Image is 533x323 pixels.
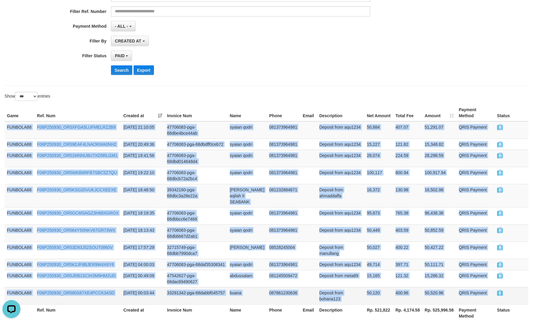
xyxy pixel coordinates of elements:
[365,104,393,121] th: Net Amount
[267,207,300,224] td: 081373964981
[111,36,149,46] button: CREATED AT
[457,304,495,321] th: Payment Method
[495,104,528,121] th: Status
[37,142,116,147] a: F06P250930_OR59EAF4LNAOKMA0NH2
[134,65,154,75] button: Export
[5,224,35,242] td: FUNBOLA88
[115,39,141,43] span: CREATED AT
[317,287,365,304] td: Deposit from bohana123
[497,125,503,130] span: PAID
[37,273,116,278] a: F06P250930_OR5JRB1SCIH3M9HM2UD
[422,121,456,139] td: 51,291.07
[15,92,38,101] select: Showentries
[497,291,503,296] span: PAID
[317,242,365,259] td: Deposit from manullang
[317,150,365,167] td: Deposit from aqu1234
[497,245,503,250] span: PAID
[317,121,365,139] td: Deposit from aqu1234
[227,287,267,304] td: buana
[121,242,165,259] td: [DATE] 17:57:29
[37,290,115,295] a: F06P250930_OR580S67XE4PCCK34SD
[497,274,503,279] span: PAID
[422,184,456,207] td: 16,502.98
[115,24,128,29] span: - ALL -
[422,287,456,304] td: 50,520.96
[37,228,116,233] a: F06P250930_OR564Y50NKV67GR73WX
[422,270,456,287] td: 15,286.32
[457,242,495,259] td: QRIS Payment
[365,242,393,259] td: 50,027
[37,170,117,175] a: F06P250930_OR5WKB6RFB7SBC5Z7QU
[111,65,132,75] button: Search
[5,167,35,184] td: FUNBOLA88
[165,167,227,184] td: 47706083-pga-68dbcb72a2bc4
[457,207,495,224] td: QRIS Payment
[393,207,422,224] td: 765.38
[393,104,422,121] th: Total Fee
[267,184,300,207] td: 081232884671
[5,270,35,287] td: FUNBOLA88
[497,153,503,158] span: PAID
[121,259,165,270] td: [DATE] 04:00:03
[393,304,422,321] th: Rp. 4,174.58
[165,270,227,287] td: 47542627-pga-68dac69490627
[422,207,456,224] td: 96,438.38
[267,270,300,287] td: 081245509472
[393,167,422,184] td: 800.94
[317,207,365,224] td: Deposit from aqu1234
[300,104,317,121] th: Email
[422,304,456,321] th: Rp. 525,996.58
[365,287,393,304] td: 50,120
[5,150,35,167] td: FUNBOLA88
[121,184,165,207] td: [DATE] 18:48:50
[497,188,503,193] span: PAID
[165,224,227,242] td: 47706083-pga-68dbbb67d2ab1
[393,224,422,242] td: 403.59
[497,171,503,176] span: PAID
[365,270,393,287] td: 15,165
[457,104,495,121] th: Payment Method
[365,167,393,184] td: 100,117
[422,259,456,270] td: 50,111.71
[5,287,35,304] td: FUNBOLA88
[165,139,227,150] td: 47706083-pga-68dbdff0ceb72
[267,121,300,139] td: 081373964981
[317,184,365,207] td: Deposit from ahmaddaffa
[365,224,393,242] td: 50,449
[267,104,300,121] th: Phone
[227,224,267,242] td: syaian qodri
[457,270,495,287] td: QRIS Payment
[121,287,165,304] td: [DATE] 00:03:44
[422,104,456,121] th: Amount: activate to sort column ascending
[497,142,503,147] span: PAID
[422,167,456,184] td: 100,917.94
[393,139,422,150] td: 121.82
[165,259,227,270] td: 47706083-pga-68daf35308341
[365,207,393,224] td: 95,673
[317,139,365,150] td: Deposit from aqu1234
[111,51,132,61] button: PAID
[165,184,227,207] td: 39342160-pga-68dbc3a28e22a
[227,259,267,270] td: syaian qodri
[267,304,300,321] th: Phone
[317,259,365,270] td: Deposit from aqu1234
[497,262,503,268] span: PAID
[5,92,50,101] label: Show entries
[5,242,35,259] td: FUNBOLA88
[227,207,267,224] td: syaian qodri
[227,139,267,150] td: syaian qodri
[267,242,300,259] td: 08528245004
[365,121,393,139] td: 50,884
[227,242,267,259] td: [PERSON_NAME]
[121,104,165,121] th: Created at: activate to sort column ascending
[111,21,135,31] button: - ALL -
[5,207,35,224] td: FUNBOLA88
[457,139,495,150] td: QRIS Payment
[121,270,165,287] td: [DATE] 00:49:09
[121,304,165,321] th: Created at
[393,287,422,304] td: 400.96
[457,150,495,167] td: QRIS Payment
[227,167,267,184] td: syaian qodri
[457,259,495,270] td: QRIS Payment
[35,304,121,321] th: Ref. Num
